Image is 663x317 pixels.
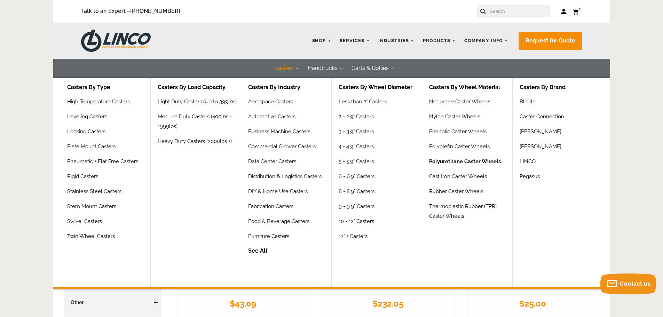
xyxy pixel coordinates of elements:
button: Handtrucks [301,59,345,78]
a: Company Info [461,34,512,48]
a: 0 [572,7,582,16]
input: Search [489,5,551,17]
button: Casters [267,59,301,78]
a: Products [419,34,459,48]
button: Contact us [600,274,656,294]
span: Talk to an Expert – [81,7,180,16]
span: 0 [579,6,582,11]
span: Contact us [620,280,650,287]
a: Log in [561,8,567,15]
img: LINCO CASTERS & INDUSTRIAL SUPPLY [81,30,151,52]
span: $25.00 [519,299,546,309]
a: Request for Quote [519,32,582,50]
button: Carts & Dollies [345,59,396,78]
a: Industries [375,34,418,48]
a: [PHONE_NUMBER] [130,8,180,14]
a: Shop [309,34,335,48]
span: $43.09 [230,299,256,309]
h3: Other [67,299,158,306]
a: Services [336,34,373,48]
span: $232.05 [372,299,403,309]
